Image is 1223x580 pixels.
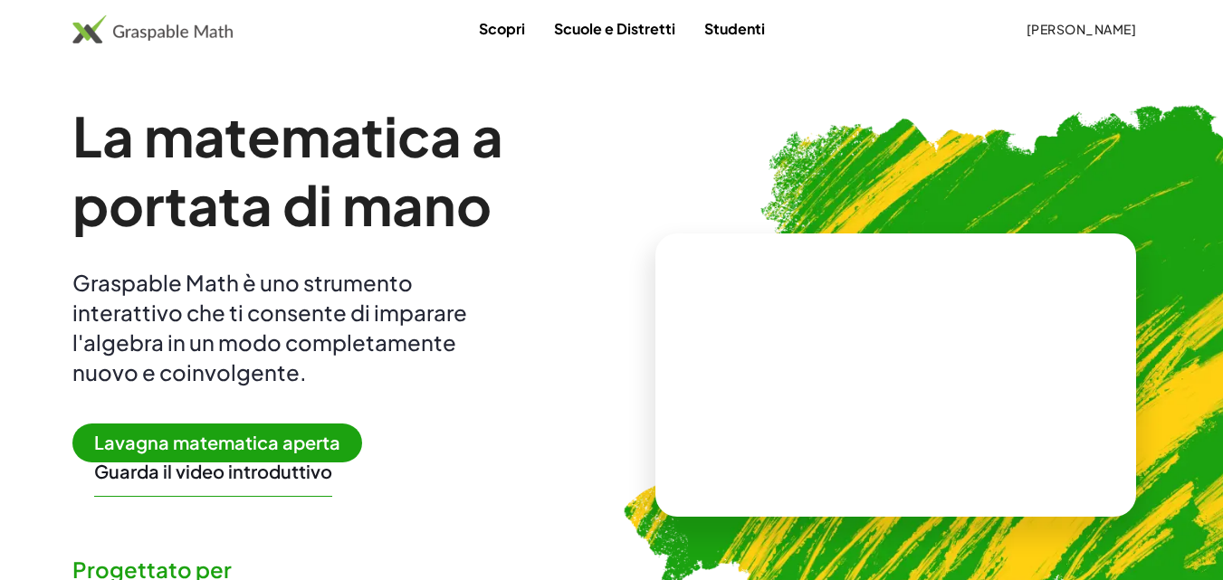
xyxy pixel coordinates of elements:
font: Scopri [479,19,525,38]
font: Studenti [704,19,765,38]
font: Lavagna matematica aperta [94,431,340,453]
a: Lavagna matematica aperta [72,434,377,453]
font: Scuole e Distretti [554,19,675,38]
font: La matematica a portata di mano [72,101,503,238]
font: Graspable Math è uno strumento interattivo che ti consente di imparare l'algebra in un modo compl... [72,269,467,385]
button: Guarda il video introduttivo [94,460,332,483]
a: Scopri [464,12,540,45]
font: [PERSON_NAME] [1027,21,1136,37]
button: [PERSON_NAME] [1011,13,1151,45]
a: Studenti [690,12,779,45]
video: Di cosa si tratta? Questa è la notazione matematica dinamica. La notazione matematica dinamica gi... [760,307,1031,442]
a: Scuole e Distretti [540,12,690,45]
